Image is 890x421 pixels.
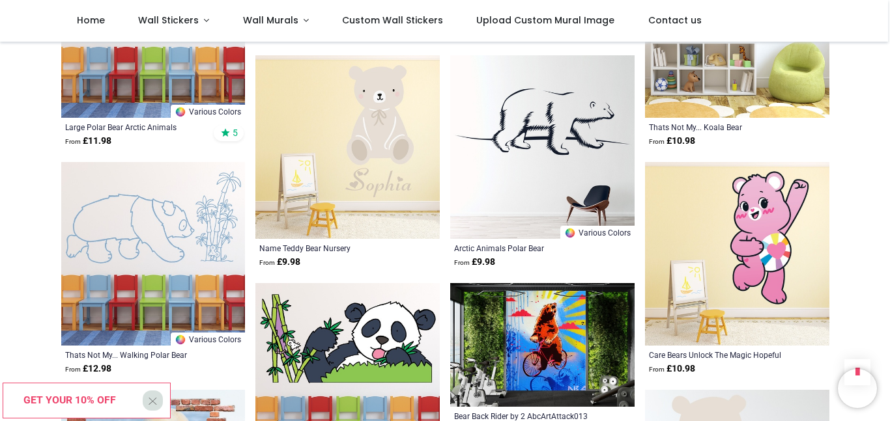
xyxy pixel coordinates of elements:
[255,55,440,239] img: Personalised Name Teddy Bear Nursery Wall Sticker
[65,362,111,375] strong: £ 12.98
[175,334,186,346] img: Color Wheel
[65,135,111,148] strong: £ 11.98
[649,362,695,375] strong: £ 10.98
[65,122,207,132] a: Large Polar Bear Arctic Animals
[65,349,207,360] a: Thats Not My... Walking Polar Bear
[65,138,81,145] span: From
[454,243,596,253] a: Arctic Animals Polar Bear
[564,227,576,239] img: Color Wheel
[648,14,702,27] span: Contact us
[450,283,635,406] img: Bear Back Rider Wall Mural by 2 AbcArtAttack013
[649,366,665,373] span: From
[138,14,199,27] span: Wall Stickers
[838,369,877,408] iframe: Brevo live chat
[649,138,665,145] span: From
[476,14,614,27] span: Upload Custom Mural Image
[175,106,186,118] img: Color Wheel
[450,55,635,239] img: Arctic Animals Polar Bear Wall Sticker
[243,14,298,27] span: Wall Murals
[560,226,635,239] a: Various Colors
[454,256,495,269] strong: £ 9.98
[77,14,105,27] span: Home
[259,259,275,266] span: From
[65,366,81,373] span: From
[171,105,245,118] a: Various Colors
[649,122,790,132] a: Thats Not My... Koala Bear
[454,259,470,266] span: From
[342,14,443,27] span: Custom Wall Stickers
[171,333,245,346] a: Various Colors
[454,411,596,421] a: Bear Back Rider by 2 AbcArtAttack013
[649,349,790,360] a: Care Bears Unlock The Magic Hopeful Heart Bear
[649,135,695,148] strong: £ 10.98
[645,162,829,346] img: Care Bears Unlock The Magic Hopeful Heart Bear Wall Sticker
[233,127,238,139] span: 5
[259,243,401,253] a: Name Teddy Bear Nursery
[61,162,246,346] img: Thats Not My... Walking Polar Bear Wall Sticker
[259,256,300,269] strong: £ 9.98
